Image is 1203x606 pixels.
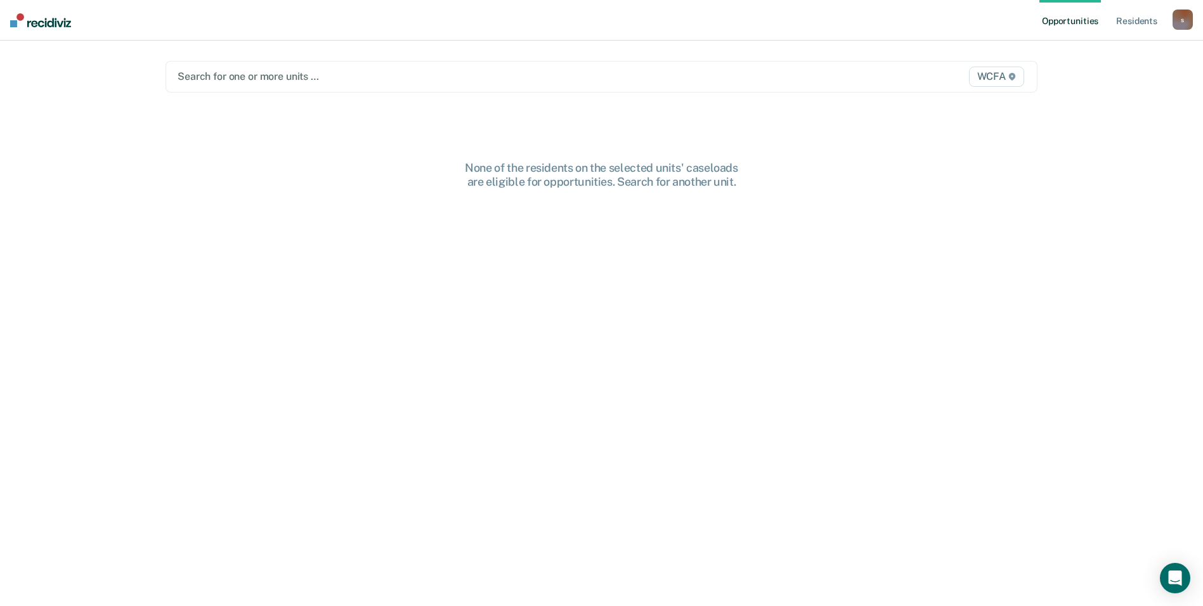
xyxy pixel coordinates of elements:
[1160,563,1190,593] div: Open Intercom Messenger
[969,67,1024,87] span: WCFA
[10,13,71,27] img: Recidiviz
[1173,10,1193,30] button: s
[399,161,805,188] div: None of the residents on the selected units' caseloads are eligible for opportunities. Search for...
